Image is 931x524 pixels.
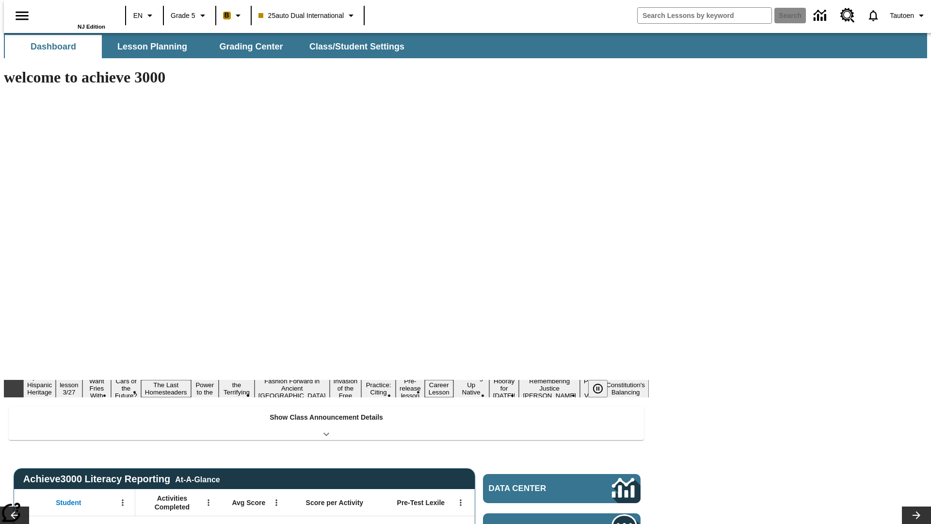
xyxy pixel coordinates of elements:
button: Grading Center [203,35,300,58]
button: Slide 4 Cars of the Future? [111,376,141,401]
button: Slide 17 The Constitution's Balancing Act [602,373,649,405]
button: Slide 7 Attack of the Terrifying Tomatoes [219,373,255,405]
button: Open Menu [453,495,468,510]
button: Grade: Grade 5, Select a grade [167,7,212,24]
span: Tautoen [890,11,914,21]
span: Dashboard [31,41,76,52]
span: Avg Score [232,498,265,507]
button: Slide 9 The Invasion of the Free CD [330,369,362,408]
button: Open Menu [115,495,130,510]
span: Grading Center [219,41,283,52]
button: Slide 13 Cooking Up Native Traditions [453,373,489,405]
button: Slide 16 Point of View [580,376,602,401]
span: Grade 5 [171,11,195,21]
button: Profile/Settings [886,7,931,24]
span: EN [133,11,143,21]
button: Slide 8 Fashion Forward in Ancient Rome [255,376,330,401]
button: Slide 2 Test lesson 3/27 en [56,373,82,405]
button: Slide 1 ¡Viva Hispanic Heritage Month! [23,373,56,405]
p: Show Class Announcement Details [270,412,383,423]
button: Language: EN, Select a language [129,7,160,24]
span: Score per Activity [306,498,364,507]
span: Data Center [489,484,579,493]
div: Show Class Announcement Details [9,407,644,440]
button: Open Menu [201,495,216,510]
div: Home [42,3,105,30]
button: Boost Class color is peach. Change class color [219,7,248,24]
span: Pre-Test Lexile [397,498,445,507]
button: Open side menu [8,1,36,30]
button: Slide 14 Hooray for Constitution Day! [489,376,519,401]
span: NJ Edition [78,24,105,30]
button: Slide 3 Do You Want Fries With That? [82,369,111,408]
h1: welcome to achieve 3000 [4,68,649,86]
a: Data Center [808,2,835,29]
span: B [225,9,229,21]
span: 25auto Dual International [258,11,344,21]
button: Slide 12 Career Lesson [425,380,453,397]
span: Achieve3000 Literacy Reporting [23,474,220,485]
span: Student [56,498,81,507]
button: Dashboard [5,35,102,58]
button: Slide 6 Solar Power to the People [191,373,219,405]
span: Lesson Planning [117,41,187,52]
button: Pause [588,380,608,397]
span: Class/Student Settings [309,41,404,52]
button: Class: 25auto Dual International, Select your class [255,7,361,24]
a: Home [42,4,105,24]
button: Slide 15 Remembering Justice O'Connor [519,376,580,401]
button: Open Menu [269,495,284,510]
a: Resource Center, Will open in new tab [835,2,861,29]
div: At-A-Glance [175,474,220,484]
button: Slide 11 Pre-release lesson [396,376,425,401]
button: Class/Student Settings [302,35,412,58]
a: Notifications [861,3,886,28]
button: Lesson carousel, Next [902,507,931,524]
div: Pause [588,380,617,397]
div: SubNavbar [4,35,413,58]
a: Data Center [483,474,641,503]
div: SubNavbar [4,33,927,58]
button: Slide 10 Mixed Practice: Citing Evidence [361,373,396,405]
input: search field [638,8,771,23]
button: Lesson Planning [104,35,201,58]
span: Activities Completed [140,494,204,511]
button: Slide 5 The Last Homesteaders [141,380,191,397]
